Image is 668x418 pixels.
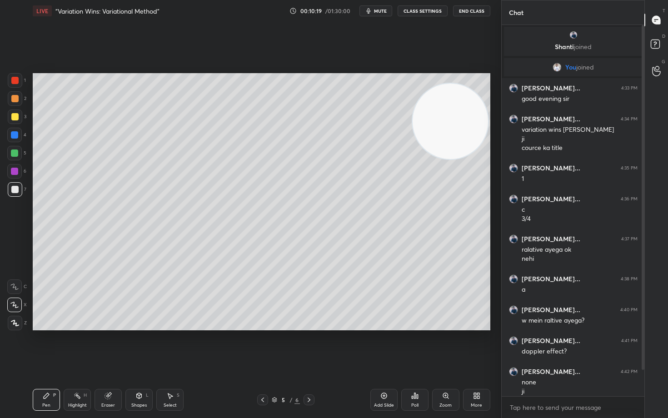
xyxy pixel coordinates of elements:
span: joined [574,42,592,51]
div: L [146,393,149,398]
div: Add Slide [374,403,394,408]
div: 4:40 PM [620,307,638,313]
div: 4:34 PM [621,116,638,122]
h6: [PERSON_NAME]... [522,115,580,123]
div: P [53,393,56,398]
div: 4:41 PM [621,338,638,343]
img: a200fcb8e4b8429081d4a3a55f975463.jpg [509,114,518,124]
div: 4:33 PM [621,85,638,91]
div: S [177,393,179,398]
img: a200fcb8e4b8429081d4a3a55f975463.jpg [509,84,518,93]
div: 4:36 PM [621,196,638,202]
img: a200fcb8e4b8429081d4a3a55f975463.jpg [509,367,518,376]
p: Chat [502,0,531,25]
p: G [662,58,665,65]
div: Z [8,316,27,330]
button: mute [359,5,392,16]
div: grid [502,25,645,396]
img: a200fcb8e4b8429081d4a3a55f975463.jpg [509,164,518,173]
div: 6 [7,164,26,179]
img: a200fcb8e4b8429081d4a3a55f975463.jpg [568,30,578,40]
div: Pen [42,403,50,408]
div: Select [164,403,177,408]
div: 4 [7,128,26,142]
span: joined [576,64,594,71]
div: 4:35 PM [621,165,638,171]
div: More [471,403,482,408]
div: / [290,397,293,403]
div: 6 [294,396,300,404]
div: 1 [8,73,26,88]
div: w mein raltive ayega? [522,316,638,325]
p: T [663,7,665,14]
img: a200fcb8e4b8429081d4a3a55f975463.jpg [509,305,518,314]
div: Eraser [101,403,115,408]
div: H [84,393,87,398]
div: LIVE [33,5,52,16]
img: a200fcb8e4b8429081d4a3a55f975463.jpg [509,274,518,284]
h6: [PERSON_NAME]... [522,306,580,314]
div: ji [522,134,638,144]
div: 5 [279,397,288,403]
img: 5fec7a98e4a9477db02da60e09992c81.jpg [553,63,562,72]
h6: [PERSON_NAME]... [522,195,580,203]
div: 2 [8,91,26,106]
div: Poll [411,403,419,408]
div: cource ka title [522,144,638,153]
div: nehi [522,254,638,264]
div: 1 [522,174,638,184]
span: You [565,64,576,71]
div: 3/4 [522,214,638,224]
div: X [7,298,27,312]
h6: [PERSON_NAME]... [522,235,580,243]
div: ralative ayega ok [522,245,638,254]
div: 4:37 PM [621,236,638,242]
img: a200fcb8e4b8429081d4a3a55f975463.jpg [509,336,518,345]
div: variation wins [PERSON_NAME] [522,125,638,134]
div: 4:42 PM [621,369,638,374]
h6: [PERSON_NAME]... [522,164,580,172]
div: Shapes [131,403,147,408]
div: none [522,378,638,387]
div: a [522,285,638,294]
div: 5 [7,146,26,160]
h6: [PERSON_NAME]... [522,275,580,283]
button: CLASS SETTINGS [398,5,448,16]
span: mute [374,8,387,14]
img: a200fcb8e4b8429081d4a3a55f975463.jpg [509,234,518,244]
button: End Class [453,5,490,16]
h6: [PERSON_NAME]... [522,337,580,345]
div: 7 [8,182,26,197]
div: doppler effect? [522,347,638,356]
p: D [662,33,665,40]
div: Highlight [68,403,87,408]
div: Zoom [439,403,452,408]
div: c [522,205,638,214]
h6: [PERSON_NAME]... [522,368,580,376]
img: a200fcb8e4b8429081d4a3a55f975463.jpg [509,194,518,204]
div: 4:38 PM [621,276,638,282]
div: C [7,279,27,294]
div: good evening sir [522,95,638,104]
h6: [PERSON_NAME]... [522,84,580,92]
div: 3 [8,109,26,124]
h4: “Variation Wins: Variational Method” [55,7,160,15]
div: ji [522,387,638,396]
p: Shanti [509,43,637,50]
